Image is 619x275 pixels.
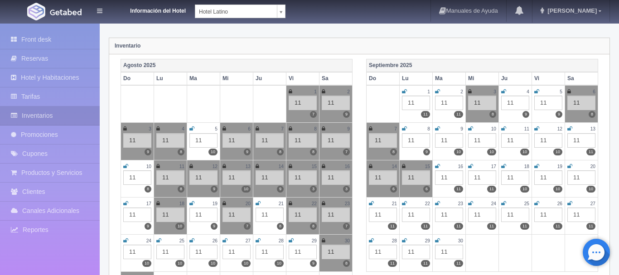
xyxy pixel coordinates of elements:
div: 11 [322,133,350,148]
div: 11 [222,170,251,185]
small: 10 [146,164,151,169]
div: 11 [289,245,317,259]
label: 10 [242,260,251,267]
div: 11 [256,245,284,259]
div: 11 [534,96,562,110]
label: 11 [421,223,430,230]
small: 28 [279,238,284,243]
label: 9 [343,111,350,118]
label: 10 [242,186,251,193]
div: 11 [402,207,430,222]
label: 10 [142,260,151,267]
div: 11 [189,170,218,185]
small: 25 [179,238,184,243]
small: 18 [179,201,184,206]
small: 3 [493,89,496,94]
small: 25 [524,201,529,206]
label: 7 [310,111,317,118]
small: 28 [392,238,397,243]
img: Getabed [27,3,45,20]
label: 10 [275,260,284,267]
small: 7 [281,126,284,131]
label: 11 [454,186,463,193]
div: 11 [222,245,251,259]
label: 9 [145,149,151,155]
div: 11 [567,96,595,110]
label: 9 [522,111,529,118]
div: 11 [156,207,184,222]
th: Sa [319,72,353,85]
label: 8 [178,149,184,155]
div: 11 [435,207,463,222]
div: 11 [289,96,317,110]
small: 7 [394,126,397,131]
div: 11 [369,133,397,148]
small: 19 [213,201,218,206]
div: 11 [534,207,562,222]
div: 11 [189,245,218,259]
div: 11 [369,170,397,185]
label: 11 [421,111,430,118]
div: 11 [435,96,463,110]
label: 11 [487,223,496,230]
small: 12 [557,126,562,131]
small: 23 [458,201,463,206]
div: 11 [468,207,496,222]
div: 11 [123,245,151,259]
div: 11 [402,245,430,259]
span: Hotel Latino [199,5,273,19]
small: 22 [312,201,317,206]
small: 6 [248,126,251,131]
label: 9 [244,149,251,155]
small: 12 [213,164,218,169]
div: 11 [256,133,284,148]
div: 11 [123,133,151,148]
div: 11 [501,96,529,110]
th: Sa [565,72,598,85]
small: 9 [460,126,463,131]
small: 2 [460,89,463,94]
label: 11 [553,223,562,230]
small: 4 [527,89,529,94]
small: 17 [491,164,496,169]
small: 3 [149,126,151,131]
small: 4 [182,126,184,131]
th: Lu [154,72,187,85]
label: 6 [390,186,397,193]
label: 7 [343,149,350,155]
small: 1 [427,89,430,94]
div: 11 [567,170,595,185]
label: 8 [277,149,284,155]
small: 13 [590,126,595,131]
div: 11 [289,170,317,185]
label: 10 [553,186,562,193]
label: 11 [520,223,529,230]
div: 11 [402,170,430,185]
label: 11 [586,149,595,155]
label: 8 [145,186,151,193]
div: 11 [322,245,350,259]
label: 9 [145,223,151,230]
small: 17 [146,201,151,206]
label: 11 [388,223,397,230]
img: Getabed [50,9,82,15]
label: 10 [208,149,218,155]
label: 8 [489,111,496,118]
div: 11 [501,170,529,185]
div: 11 [189,207,218,222]
th: Ju [253,72,286,85]
th: Ju [499,72,532,85]
label: 10 [454,149,463,155]
small: 30 [345,238,350,243]
div: 11 [289,207,317,222]
th: Mi [466,72,499,85]
small: 11 [524,126,529,131]
small: 30 [458,238,463,243]
th: Mi [220,72,253,85]
span: [PERSON_NAME] [545,7,597,14]
small: 23 [345,201,350,206]
label: 11 [388,260,397,267]
label: 11 [421,260,430,267]
label: 9 [277,186,284,193]
div: 11 [322,170,350,185]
